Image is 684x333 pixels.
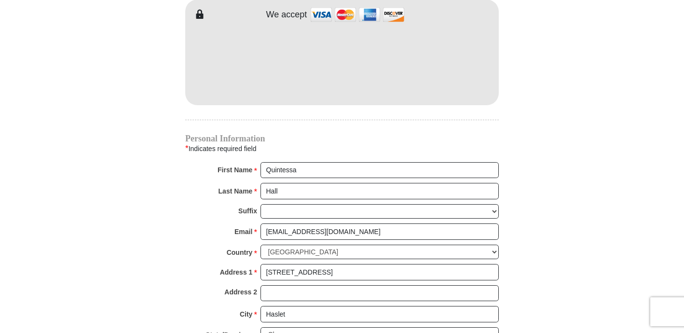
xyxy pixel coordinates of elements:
[224,285,257,299] strong: Address 2
[218,163,252,177] strong: First Name
[185,135,499,142] h4: Personal Information
[219,184,253,198] strong: Last Name
[185,142,499,155] div: Indicates required field
[234,225,252,238] strong: Email
[220,265,253,279] strong: Address 1
[240,307,252,321] strong: City
[266,10,307,20] h4: We accept
[227,246,253,259] strong: Country
[238,204,257,218] strong: Suffix
[309,4,406,25] img: credit cards accepted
